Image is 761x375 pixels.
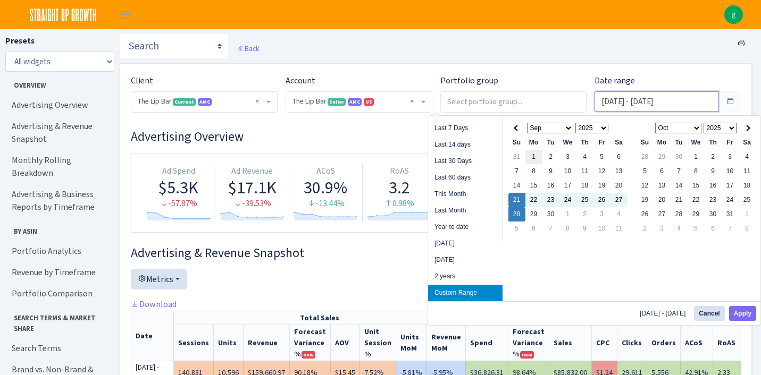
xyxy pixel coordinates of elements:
th: Sa [739,135,756,150]
th: Revenue MoM [427,325,466,361]
td: 1 [559,207,576,221]
td: 4 [611,207,628,221]
div: -57.87% [146,198,211,210]
li: Last 30 Days [428,153,503,169]
td: 12 [593,164,611,178]
td: 24 [722,193,739,207]
td: 3 [654,221,671,236]
a: Advertising & Revenue Snapshot [5,116,112,150]
a: Back [237,44,259,53]
td: 29 [654,150,671,164]
td: 25 [739,193,756,207]
th: Tu [671,135,688,150]
td: 23 [705,193,722,207]
th: Spend Forecast Variance % [508,325,549,361]
td: 9 [576,221,593,236]
td: 18 [576,178,593,193]
th: Fr [722,135,739,150]
a: Revenue by Timeframe [5,262,112,283]
th: Revenue [244,325,290,361]
td: 29 [688,207,705,221]
td: 19 [593,178,611,193]
td: 28 [637,150,654,164]
label: Portfolio group [440,74,498,87]
td: 10 [559,164,576,178]
td: 3 [722,150,739,164]
a: Advertising & Business Reports by Timeframe [5,184,112,218]
td: 2 [637,221,654,236]
a: Download [131,299,177,310]
td: 14 [671,178,688,193]
span: Remove all items [410,96,414,107]
td: 30 [542,207,559,221]
span: Remove all items [255,96,259,107]
td: 30 [671,150,688,164]
a: g [724,5,743,24]
td: 13 [611,164,628,178]
td: 28 [671,207,688,221]
td: 17 [722,178,739,193]
td: 7 [671,164,688,178]
td: 29 [525,207,542,221]
td: 12 [637,178,654,193]
td: 8 [739,221,756,236]
li: [DATE] [428,235,503,252]
label: Client [131,74,153,87]
td: 8 [525,164,542,178]
span: Seller [328,98,346,106]
td: 10 [722,164,739,178]
td: 11 [611,221,628,236]
td: 15 [688,178,705,193]
th: RoAS [713,325,740,361]
h3: Widget #2 [131,245,741,261]
li: 2 years [428,268,503,285]
th: Unit Session % [360,325,396,361]
td: 8 [559,221,576,236]
label: Account [286,74,315,87]
th: We [688,135,705,150]
td: 22 [688,193,705,207]
td: 8 [688,164,705,178]
span: AMC [198,98,212,106]
td: 27 [654,207,671,221]
button: Apply [729,306,756,321]
div: $17.1K [220,177,284,198]
span: Current [173,98,196,106]
button: Metrics [131,269,187,289]
span: The Lip Bar <span class="badge badge-success">Seller</span><span class="badge badge-primary" data... [292,96,419,107]
td: 31 [722,207,739,221]
th: Orders [647,325,681,361]
span: By ASIN [6,222,111,236]
span: new [520,351,534,359]
div: RoAS [367,165,431,177]
td: 21 [671,193,688,207]
span: US [364,98,374,106]
td: 30 [705,207,722,221]
td: 14 [508,178,525,193]
a: Portfolio Analytics [5,241,112,262]
th: Mo [525,135,542,150]
li: Last Month [428,202,503,219]
th: Tu [542,135,559,150]
th: Sa [611,135,628,150]
a: Monthly Rolling Breakdown [5,150,112,184]
th: CPC [592,325,617,361]
td: 6 [705,221,722,236]
td: 11 [576,164,593,178]
td: 23 [542,193,559,207]
img: gina [724,5,743,24]
td: 11 [739,164,756,178]
th: Su [508,135,525,150]
td: 4 [671,221,688,236]
td: 13 [654,178,671,193]
span: Search Terms & Market Share [6,309,111,333]
div: 0.98% [367,198,431,210]
td: 24 [559,193,576,207]
td: 7 [508,164,525,178]
td: 3 [559,150,576,164]
th: Units MoM [396,325,427,361]
th: AOV [331,325,360,361]
td: 26 [593,193,611,207]
th: Fr [593,135,611,150]
td: 7 [722,221,739,236]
